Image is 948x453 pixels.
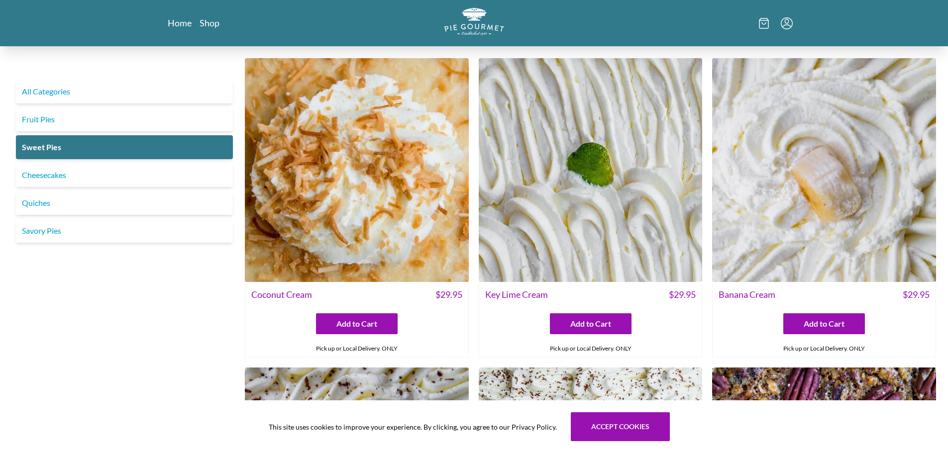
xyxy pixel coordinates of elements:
[781,17,793,29] button: Menu
[444,8,504,35] img: logo
[245,340,468,357] div: Pick up or Local Delivery. ONLY
[16,191,233,215] a: Quiches
[16,163,233,187] a: Cheesecakes
[16,219,233,243] a: Savory Pies
[570,318,611,330] span: Add to Cart
[16,80,233,103] a: All Categories
[903,288,930,301] span: $ 29.95
[804,318,844,330] span: Add to Cart
[550,313,632,334] button: Add to Cart
[200,17,219,29] a: Shop
[316,313,398,334] button: Add to Cart
[713,340,936,357] div: Pick up or Local Delivery. ONLY
[712,58,936,282] img: Banana Cream
[783,313,865,334] button: Add to Cart
[479,340,702,357] div: Pick up or Local Delivery. ONLY
[16,107,233,131] a: Fruit Pies
[485,288,548,301] span: Key Lime Cream
[669,288,696,301] span: $ 29.95
[479,58,703,282] img: Key Lime Cream
[16,135,233,159] a: Sweet Pies
[444,8,504,38] a: Logo
[245,58,469,282] img: Coconut Cream
[719,288,775,301] span: Banana Cream
[251,288,312,301] span: Coconut Cream
[571,412,670,441] button: Accept cookies
[168,17,192,29] a: Home
[336,318,377,330] span: Add to Cart
[435,288,462,301] span: $ 29.95
[269,422,557,432] span: This site uses cookies to improve your experience. By clicking, you agree to our Privacy Policy.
